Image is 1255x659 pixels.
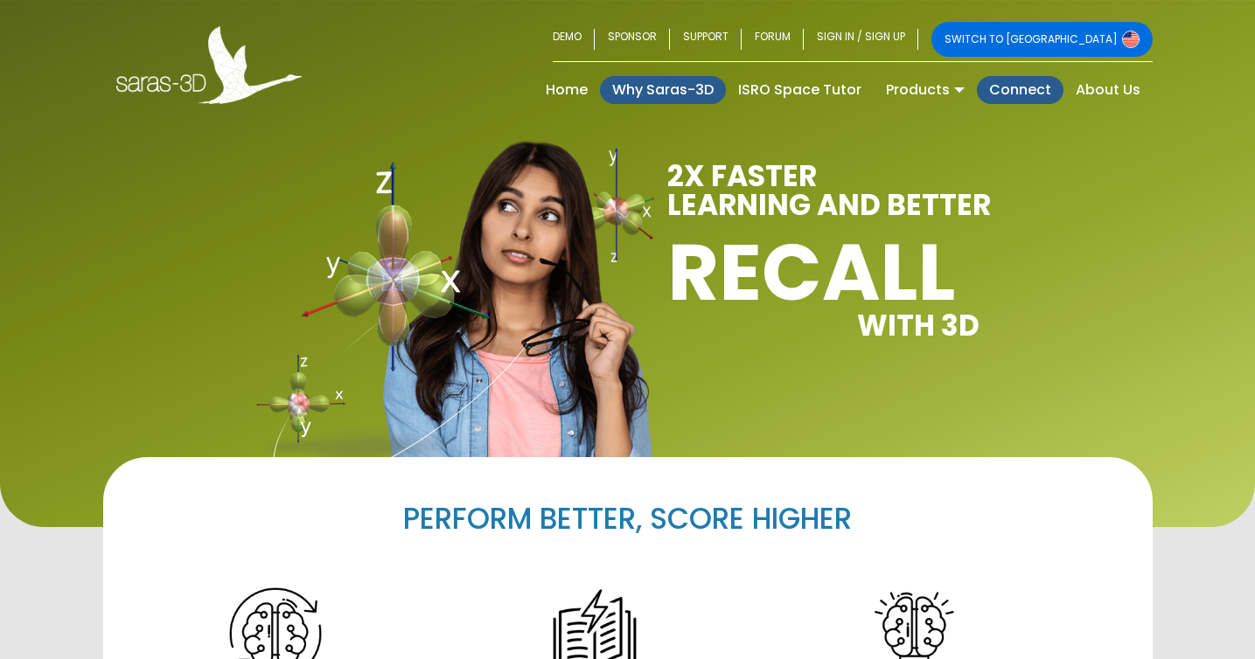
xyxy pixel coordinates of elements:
p: 2X FASTER [667,162,1078,191]
a: SIGN IN / SIGN UP [804,22,918,57]
a: Connect [977,76,1063,104]
img: Saras 3D [116,26,303,104]
a: Why Saras-3D [600,76,726,104]
a: About Us [1063,76,1153,104]
a: Home [533,76,600,104]
a: DEMO [553,22,595,57]
a: Products [874,76,977,104]
img: Why Saras 3D [253,159,602,494]
a: SWITCH TO [GEOGRAPHIC_DATA] [931,22,1153,57]
h2: PERFORM BETTER, SCORE HIGHER [160,501,1096,538]
a: SPONSOR [595,22,670,57]
a: ISRO Space Tutor [726,76,874,104]
a: SUPPORT [670,22,742,57]
img: Switch to USA [1122,31,1140,48]
h1: RECALL [667,237,1078,308]
img: Why Saras 3D [379,140,654,489]
a: FORUM [742,22,804,57]
p: LEARNING AND BETTER [667,191,1078,219]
